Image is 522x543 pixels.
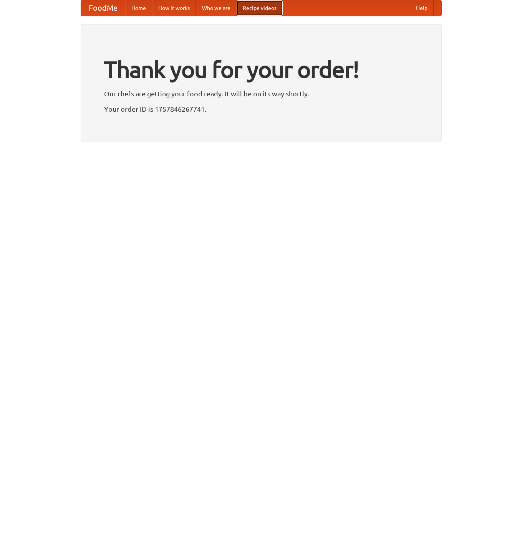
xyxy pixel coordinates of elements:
[104,88,418,99] p: Our chefs are getting your food ready. It will be on its way shortly.
[104,103,418,115] p: Your order ID is 1757846267741.
[237,0,283,16] a: Recipe videos
[152,0,196,16] a: How it works
[104,51,418,88] h1: Thank you for your order!
[81,0,125,16] a: FoodMe
[196,0,237,16] a: Who we are
[410,0,434,16] a: Help
[125,0,152,16] a: Home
